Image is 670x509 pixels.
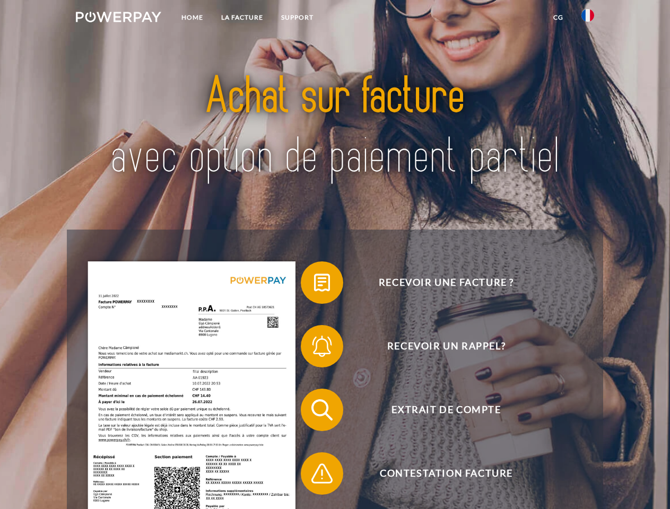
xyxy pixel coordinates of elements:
[301,389,577,431] button: Extrait de compte
[172,8,212,27] a: Home
[212,8,272,27] a: LA FACTURE
[101,51,569,203] img: title-powerpay_fr.svg
[301,452,577,495] button: Contestation Facture
[309,333,335,359] img: qb_bell.svg
[272,8,323,27] a: Support
[309,397,335,423] img: qb_search.svg
[309,269,335,296] img: qb_bill.svg
[76,12,161,22] img: logo-powerpay-white.svg
[301,261,577,304] button: Recevoir une facture ?
[316,261,576,304] span: Recevoir une facture ?
[309,460,335,487] img: qb_warning.svg
[316,389,576,431] span: Extrait de compte
[301,325,577,367] button: Recevoir un rappel?
[316,452,576,495] span: Contestation Facture
[544,8,572,27] a: CG
[581,9,594,22] img: fr
[316,325,576,367] span: Recevoir un rappel?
